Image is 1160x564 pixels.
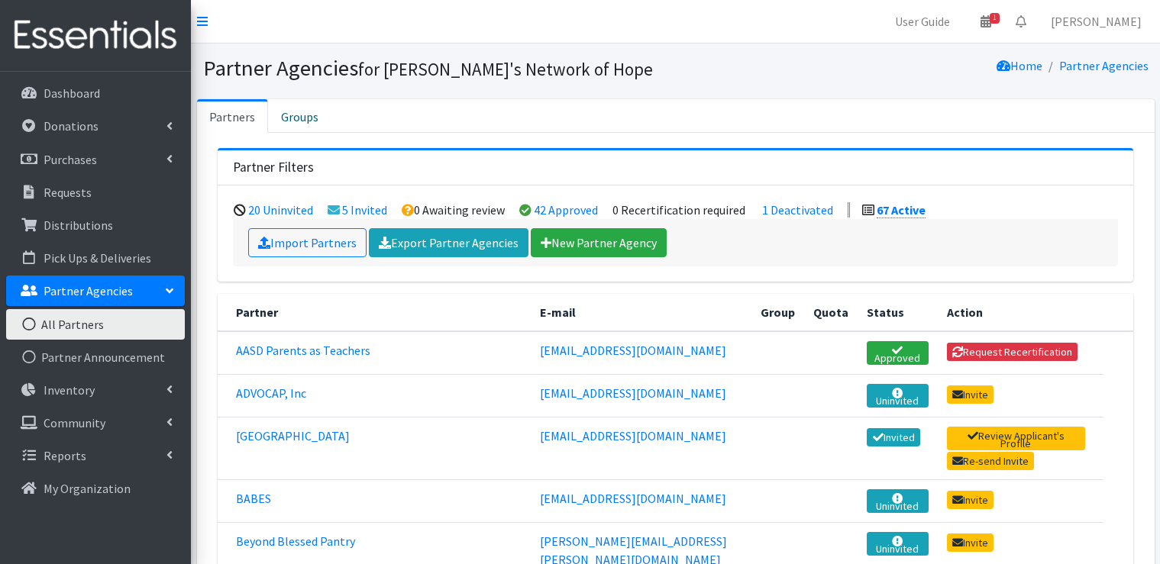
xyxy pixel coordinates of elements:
th: Group [751,294,804,331]
a: [EMAIL_ADDRESS][DOMAIN_NAME] [540,491,726,506]
a: Invite [947,533,994,552]
a: [PERSON_NAME] [1039,6,1154,37]
a: 5 Invited [342,202,387,218]
p: Donations [44,118,99,134]
a: Partners [197,99,268,133]
a: [GEOGRAPHIC_DATA] [236,428,350,443]
p: My Organization [44,481,131,496]
a: Partner Agencies [1059,58,1149,73]
a: AASD Parents as Teachers [236,343,370,358]
a: Home [997,58,1042,73]
h1: Partner Agencies [203,55,670,82]
th: E-mail [531,294,751,331]
p: Distributions [44,218,113,233]
a: All Partners [6,309,185,340]
a: Distributions [6,210,185,240]
th: Partner [218,294,531,331]
a: 1 Deactivated [762,202,833,218]
p: Pick Ups & Deliveries [44,250,151,266]
a: Inventory [6,375,185,405]
a: Beyond Blessed Pantry [236,533,355,549]
a: Invite [947,385,994,404]
small: for [PERSON_NAME]'s Network of Hope [358,58,653,80]
p: Community [44,415,105,430]
a: Uninvited [867,384,928,408]
img: HumanEssentials [6,10,185,61]
a: Invite [947,491,994,509]
a: BABES [236,491,271,506]
a: New Partner Agency [531,228,667,257]
a: [EMAIL_ADDRESS][DOMAIN_NAME] [540,343,726,358]
th: Quota [804,294,858,331]
p: Dashboard [44,85,100,101]
a: Groups [268,99,331,133]
a: 42 Approved [534,202,598,218]
a: Uninvited [867,489,928,513]
a: 67 Active [877,202,926,218]
li: 0 Recertification required [612,202,745,218]
th: Status [858,294,937,331]
a: Requests [6,177,185,208]
a: Donations [6,111,185,141]
a: [EMAIL_ADDRESS][DOMAIN_NAME] [540,385,726,401]
a: Purchases [6,144,185,175]
a: Partner Announcement [6,342,185,372]
p: Purchases [44,152,97,167]
a: 20 Uninvited [248,202,313,218]
li: 0 Awaiting review [402,202,505,218]
a: Review Applicant's Profile [947,427,1085,450]
p: Partner Agencies [44,283,133,298]
a: User Guide [883,6,962,37]
p: Requests [44,185,92,200]
a: Re-send Invite [947,452,1035,470]
p: Inventory [44,382,95,398]
a: Uninvited [867,532,928,556]
a: Community [6,408,185,438]
a: Import Partners [248,228,367,257]
button: Request Recertification [947,343,1078,361]
a: Partner Agencies [6,276,185,306]
a: Invited [867,428,920,446]
a: Approved [867,341,928,365]
a: My Organization [6,473,185,504]
h3: Partner Filters [233,160,314,176]
th: Action [938,294,1103,331]
a: Dashboard [6,78,185,108]
a: Pick Ups & Deliveries [6,243,185,273]
p: Reports [44,448,86,463]
a: Reports [6,440,185,471]
a: 1 [968,6,1003,37]
span: 1 [990,13,1000,24]
a: Export Partner Agencies [369,228,528,257]
a: ADVOCAP, Inc [236,385,306,401]
a: [EMAIL_ADDRESS][DOMAIN_NAME] [540,428,726,443]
